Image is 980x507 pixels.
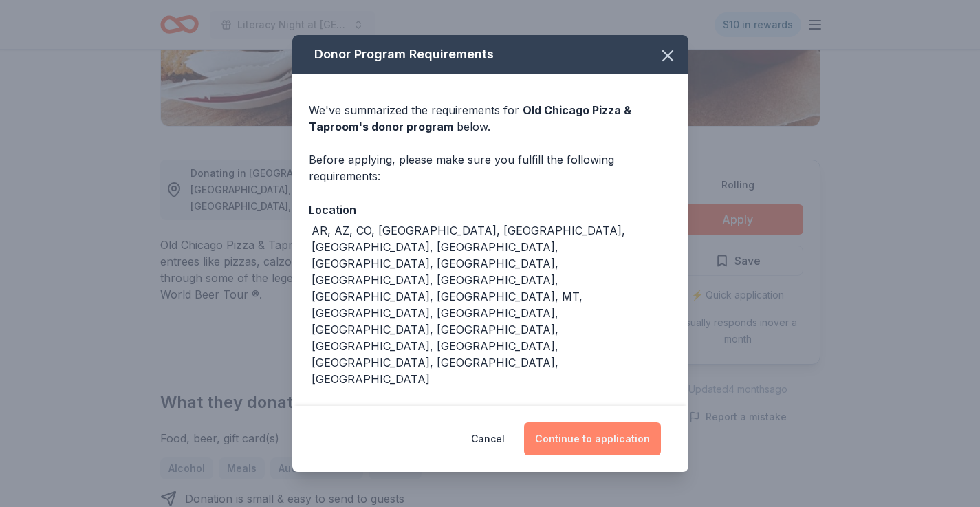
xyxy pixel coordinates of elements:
[292,35,688,74] div: Donor Program Requirements
[309,201,672,219] div: Location
[312,222,672,387] div: AR, AZ, CO, [GEOGRAPHIC_DATA], [GEOGRAPHIC_DATA], [GEOGRAPHIC_DATA], [GEOGRAPHIC_DATA], [GEOGRAPH...
[309,102,672,135] div: We've summarized the requirements for below.
[309,404,672,422] div: Deadline
[471,422,505,455] button: Cancel
[524,422,661,455] button: Continue to application
[309,151,672,184] div: Before applying, please make sure you fulfill the following requirements:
